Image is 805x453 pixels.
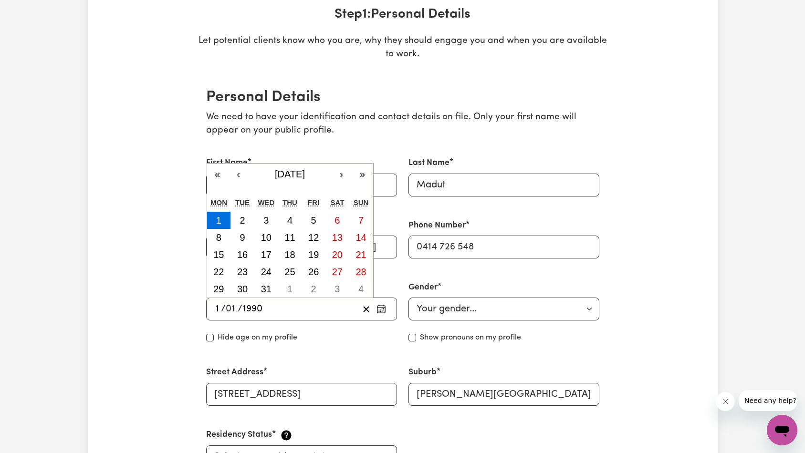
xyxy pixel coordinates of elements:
[206,281,255,294] label: Date of Birth
[331,164,352,185] button: ›
[408,383,599,406] input: e.g. North Bondi, New South Wales
[242,302,263,316] input: ----
[278,229,302,246] button: January 11, 1990
[254,263,278,280] button: January 24, 1990
[408,281,438,294] label: Gender
[206,157,248,169] label: First Name
[308,267,319,277] abbr: January 26, 1990
[354,198,369,206] abbr: Sunday
[254,280,278,298] button: January 31, 1990
[325,263,349,280] button: January 27, 1990
[325,246,349,263] button: January 20, 1990
[332,232,343,243] abbr: January 13, 1990
[240,215,245,226] abbr: January 2, 1990
[408,157,450,169] label: Last Name
[263,215,269,226] abbr: January 3, 1990
[210,198,227,206] abbr: Monday
[302,263,325,280] button: January 26, 1990
[284,249,295,260] abbr: January 18, 1990
[302,280,325,298] button: February 2, 1990
[335,215,340,226] abbr: January 6, 1990
[228,164,249,185] button: ‹
[355,249,366,260] abbr: January 21, 1990
[213,284,224,294] abbr: January 29, 1990
[237,249,248,260] abbr: January 16, 1990
[284,267,295,277] abbr: January 25, 1990
[254,229,278,246] button: January 10, 1990
[206,88,599,106] h2: Personal Details
[278,246,302,263] button: January 18, 1990
[355,267,366,277] abbr: January 28, 1990
[261,232,272,243] abbr: January 10, 1990
[238,304,242,314] span: /
[207,164,228,185] button: «
[240,232,245,243] abbr: January 9, 1990
[206,219,228,232] label: Email
[332,249,343,260] abbr: January 20, 1990
[408,366,437,379] label: Suburb
[325,280,349,298] button: February 3, 1990
[213,249,224,260] abbr: January 15, 1990
[258,198,274,206] abbr: Wednesday
[226,304,231,314] span: 0
[358,215,364,226] abbr: January 7, 1990
[716,392,735,411] iframe: Close message
[284,232,295,243] abbr: January 11, 1990
[408,219,466,232] label: Phone Number
[221,304,226,314] span: /
[275,169,305,179] span: [DATE]
[330,198,344,206] abbr: Saturday
[230,246,254,263] button: January 16, 1990
[355,232,366,243] abbr: January 14, 1990
[352,164,373,185] button: »
[287,284,293,294] abbr: February 1, 1990
[227,302,238,316] input: --
[254,212,278,229] button: January 3, 1990
[302,246,325,263] button: January 19, 1990
[308,249,319,260] abbr: January 19, 1990
[349,263,373,280] button: January 28, 1990
[207,280,231,298] button: January 29, 1990
[349,229,373,246] button: January 14, 1990
[249,164,331,185] button: [DATE]
[767,415,797,445] iframe: Button to launch messaging window
[261,249,272,260] abbr: January 17, 1990
[302,229,325,246] button: January 12, 1990
[199,7,607,23] h3: Step 1 : Personal Details
[278,212,302,229] button: January 4, 1990
[739,390,797,411] iframe: Message from company
[261,284,272,294] abbr: January 31, 1990
[216,215,221,226] abbr: January 1, 1990
[278,263,302,280] button: January 25, 1990
[206,366,263,379] label: Street Address
[308,232,319,243] abbr: January 12, 1990
[207,263,231,280] button: January 22, 1990
[230,280,254,298] button: January 30, 1990
[420,332,521,343] label: Show pronouns on my profile
[358,284,364,294] abbr: February 4, 1990
[349,280,373,298] button: February 4, 1990
[199,34,607,62] p: Let potential clients know who you are, why they should engage you and when you are available to ...
[216,232,221,243] abbr: January 8, 1990
[207,212,231,229] button: January 1, 1990
[230,229,254,246] button: January 9, 1990
[207,229,231,246] button: January 8, 1990
[282,198,297,206] abbr: Thursday
[206,429,272,441] label: Residency Status
[308,198,319,206] abbr: Friday
[287,215,293,226] abbr: January 4, 1990
[235,198,250,206] abbr: Tuesday
[218,332,297,343] label: Hide age on my profile
[349,212,373,229] button: January 7, 1990
[254,246,278,263] button: January 17, 1990
[207,246,231,263] button: January 15, 1990
[335,284,340,294] abbr: February 3, 1990
[261,267,272,277] abbr: January 24, 1990
[332,267,343,277] abbr: January 27, 1990
[237,267,248,277] abbr: January 23, 1990
[311,284,316,294] abbr: February 2, 1990
[302,212,325,229] button: January 5, 1990
[325,212,349,229] button: January 6, 1990
[278,280,302,298] button: February 1, 1990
